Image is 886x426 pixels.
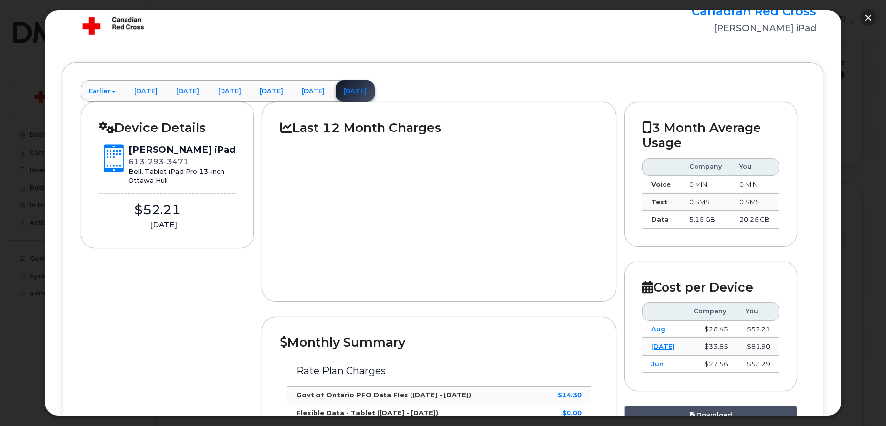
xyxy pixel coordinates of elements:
[737,321,780,338] td: $52.21
[558,391,582,399] strong: $14.30
[737,356,780,373] td: $53.29
[685,338,736,356] td: $33.85
[280,335,598,350] h2: Monthly Summary
[737,338,780,356] td: $81.90
[642,280,779,295] h2: Cost per Device
[685,356,736,373] td: $27.56
[651,360,664,368] a: Jun
[296,391,471,399] strong: Govt of Ontario PFO Data Flex ([DATE] - [DATE])
[651,342,675,350] a: [DATE]
[624,406,797,424] a: Download
[651,325,665,333] a: Aug
[296,365,582,376] h3: Rate Plan Charges
[562,409,582,417] strong: $0.00
[685,302,736,320] th: Company
[737,302,780,320] th: You
[685,321,736,338] td: $26.43
[296,409,438,417] strong: Flexible Data - Tablet ([DATE] - [DATE])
